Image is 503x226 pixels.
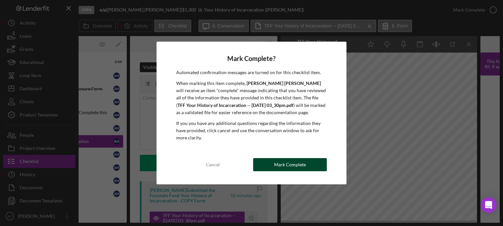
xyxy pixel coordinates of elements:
div: Cancel [206,158,220,171]
b: TFF Your History of Incarceration -- [DATE] 03_30pm.pdf [177,102,293,108]
button: Mark Complete [253,158,327,171]
div: Mark Complete [274,158,306,171]
b: [PERSON_NAME] [PERSON_NAME] [247,80,321,86]
p: Automated confirmation messages are turned on for this checklist item. [176,69,327,76]
button: Cancel [176,158,250,171]
div: Open Intercom Messenger [481,197,496,213]
p: When marking this item complete, will receive an item "complete" message indicating that you have... [176,80,327,116]
p: If you you have any additional questions regarding the information they have provided, click canc... [176,120,327,142]
h4: Mark Complete? [176,55,327,62]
